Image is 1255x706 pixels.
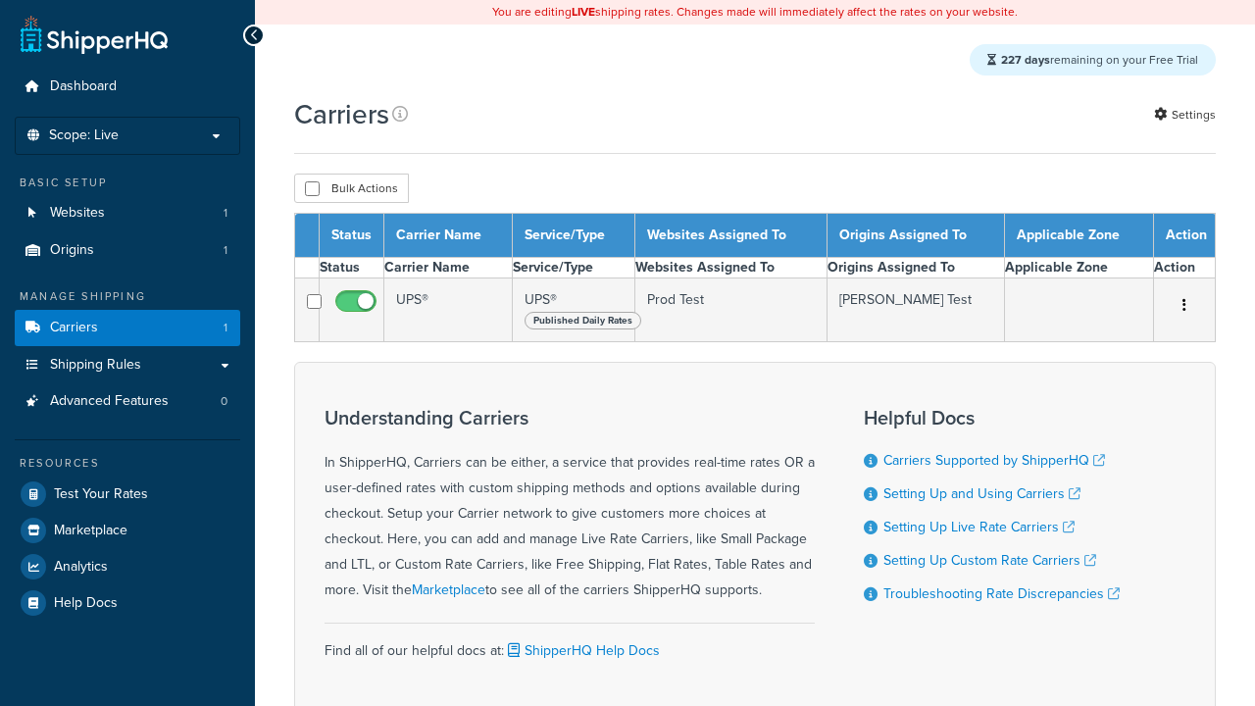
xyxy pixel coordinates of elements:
div: Resources [15,455,240,472]
th: Applicable Zone [1004,214,1153,258]
a: Setting Up Live Rate Carriers [883,517,1075,537]
div: Manage Shipping [15,288,240,305]
a: ShipperHQ Help Docs [504,640,660,661]
th: Status [320,214,384,258]
a: Analytics [15,549,240,584]
a: Settings [1154,101,1216,128]
a: Marketplace [412,580,485,600]
th: Origins Assigned To [827,214,1004,258]
th: Carrier Name [384,258,513,278]
span: Test Your Rates [54,486,148,503]
span: Origins [50,242,94,259]
div: Find all of our helpful docs at: [325,623,815,664]
span: Help Docs [54,595,118,612]
a: Shipping Rules [15,347,240,383]
span: Analytics [54,559,108,576]
span: Marketplace [54,523,127,539]
td: UPS® [384,278,513,342]
a: Dashboard [15,69,240,105]
div: Basic Setup [15,175,240,191]
th: Websites Assigned To [635,258,827,278]
h3: Helpful Docs [864,407,1120,429]
a: Help Docs [15,585,240,621]
span: Websites [50,205,105,222]
a: Advanced Features 0 [15,383,240,420]
span: 1 [224,242,227,259]
a: Setting Up Custom Rate Carriers [883,550,1096,571]
th: Websites Assigned To [635,214,827,258]
li: Advanced Features [15,383,240,420]
th: Service/Type [513,258,635,278]
a: Carriers Supported by ShipperHQ [883,450,1105,471]
b: LIVE [572,3,595,21]
button: Bulk Actions [294,174,409,203]
td: UPS® [513,278,635,342]
li: Carriers [15,310,240,346]
li: Websites [15,195,240,231]
div: In ShipperHQ, Carriers can be either, a service that provides real-time rates OR a user-defined r... [325,407,815,603]
th: Applicable Zone [1004,258,1153,278]
span: Carriers [50,320,98,336]
span: 1 [224,320,227,336]
span: 1 [224,205,227,222]
a: Websites 1 [15,195,240,231]
a: Marketplace [15,513,240,548]
h1: Carriers [294,95,389,133]
span: 0 [221,393,227,410]
span: Dashboard [50,78,117,95]
th: Carrier Name [384,214,513,258]
div: remaining on your Free Trial [970,44,1216,76]
a: Origins 1 [15,232,240,269]
th: Service/Type [513,214,635,258]
a: Setting Up and Using Carriers [883,483,1080,504]
h3: Understanding Carriers [325,407,815,429]
span: Scope: Live [49,127,119,144]
th: Status [320,258,384,278]
a: Carriers 1 [15,310,240,346]
a: Test Your Rates [15,477,240,512]
span: Published Daily Rates [525,312,641,329]
th: Origins Assigned To [827,258,1004,278]
td: [PERSON_NAME] Test [827,278,1004,342]
td: Prod Test [635,278,827,342]
span: Advanced Features [50,393,169,410]
strong: 227 days [1001,51,1050,69]
a: ShipperHQ Home [21,15,168,54]
li: Origins [15,232,240,269]
a: Troubleshooting Rate Discrepancies [883,583,1120,604]
span: Shipping Rules [50,357,141,374]
th: Action [1154,258,1216,278]
th: Action [1154,214,1216,258]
